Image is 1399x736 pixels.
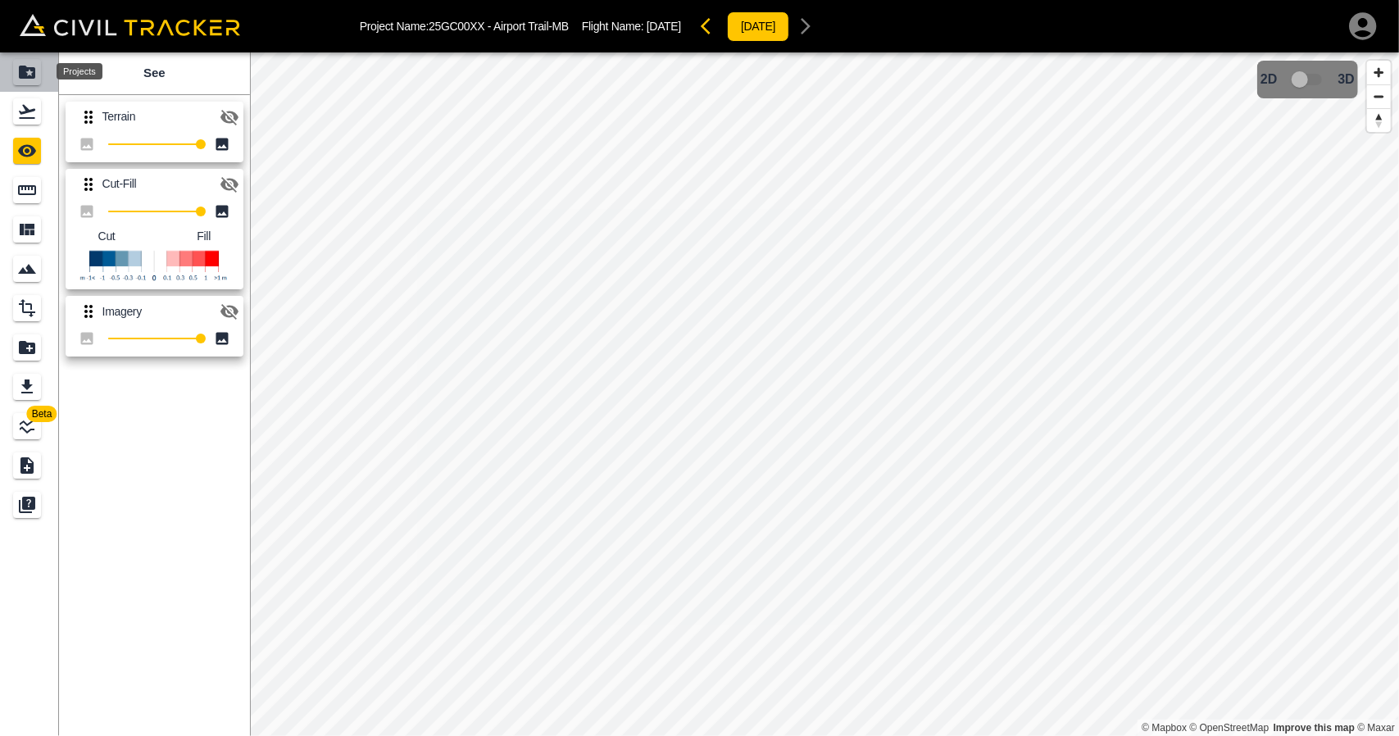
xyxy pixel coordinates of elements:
button: Zoom in [1367,61,1391,84]
canvas: Map [250,52,1399,736]
a: Map feedback [1274,722,1355,734]
p: Project Name: 25GC00XX - Airport Trail-MB [360,20,569,33]
span: [DATE] [647,20,681,33]
span: 2D [1260,72,1277,87]
img: Civil Tracker [20,14,240,37]
a: Maxar [1357,722,1395,734]
a: OpenStreetMap [1190,722,1270,734]
button: Zoom out [1367,84,1391,108]
span: 3D model not uploaded yet [1284,64,1332,95]
div: Projects [57,63,102,80]
span: 3D [1338,72,1355,87]
button: [DATE] [727,11,789,42]
a: Mapbox [1142,722,1187,734]
button: Reset bearing to north [1367,108,1391,132]
p: Flight Name: [582,20,681,33]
